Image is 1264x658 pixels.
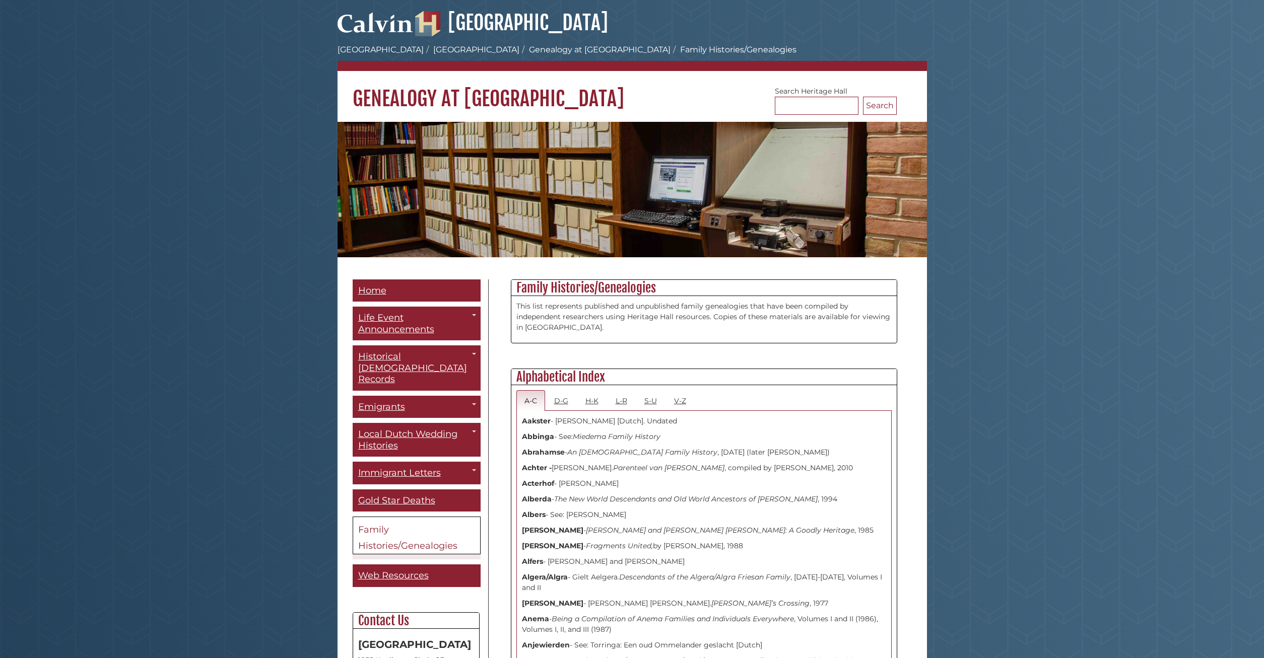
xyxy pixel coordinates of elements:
a: Family Histories/Genealogies [353,517,481,554]
strong: Anjewierden [522,640,570,649]
span: Family Histories/Genealogies [358,524,457,551]
p: - [PERSON_NAME] [PERSON_NAME]. , 1977 [522,598,886,609]
a: A-C [516,390,545,411]
a: Web Resources [353,564,481,587]
p: - by [PERSON_NAME], 1988 [522,541,886,551]
strong: Alfers [522,557,543,566]
p: - See: Torringa: Een oud Ommelander geslacht [Dutch] [522,640,886,650]
strong: Algera/Algra [522,572,568,581]
p: - [PERSON_NAME] [522,478,886,489]
span: Web Resources [358,570,429,581]
strong: Abbinga [522,432,554,441]
a: H-K [577,390,607,411]
i: The New World Descendants and Old World Ancestors of [PERSON_NAME] [554,494,818,503]
span: Immigrant Letters [358,467,441,478]
strong: [PERSON_NAME] [522,541,583,550]
p: - See: [PERSON_NAME] [522,509,886,520]
strong: [PERSON_NAME] [522,526,583,535]
i: Fragments United, [586,541,653,550]
p: - Gielt Aelgera. , [DATE]-[DATE], Volumes I and II [522,572,886,593]
strong: Aakster [522,416,551,425]
strong: Alberda [522,494,552,503]
h1: Genealogy at [GEOGRAPHIC_DATA] [338,71,927,111]
p: - , 1985 [522,525,886,536]
i: Descendants of the Algera/Algra Friesan Family [619,572,790,581]
i: Miedema Family History [573,432,660,441]
i: [PERSON_NAME]’s Crossing [711,599,810,608]
i: Parenteel van [PERSON_NAME] [613,463,724,472]
strong: Abrahamse [522,448,565,457]
span: Emigrants [358,401,405,412]
nav: breadcrumb [338,44,927,71]
button: Search [863,97,897,115]
p: - , [DATE] (later [PERSON_NAME]) [522,447,886,458]
p: - , 1994 [522,494,886,504]
span: Gold Star Deaths [358,495,435,506]
span: Home [358,285,386,296]
strong: Anema [522,614,549,623]
a: D-G [546,390,576,411]
i: Being a Compilation of Anema Families and Individuals Everywhere [552,614,794,623]
a: Historical [DEMOGRAPHIC_DATA] Records [353,345,481,391]
a: [GEOGRAPHIC_DATA] [415,10,608,35]
a: V-Z [666,390,694,411]
p: - [PERSON_NAME] and [PERSON_NAME] [522,556,886,567]
h2: Contact Us [353,613,479,629]
h2: Alphabetical Index [511,369,897,385]
a: Genealogy at [GEOGRAPHIC_DATA] [529,45,671,54]
p: - See: [522,431,886,442]
img: Calvin [338,8,413,36]
a: L-R [608,390,635,411]
a: Life Event Announcements [353,307,481,340]
li: Family Histories/Genealogies [671,44,796,56]
a: Emigrants [353,396,481,418]
p: [PERSON_NAME]. , compiled by [PERSON_NAME], 2010 [522,463,886,473]
i: An [DEMOGRAPHIC_DATA] Family History [567,448,717,457]
strong: Achter - [522,463,552,472]
p: This list represents published and unpublished family genealogies that have been compiled by inde... [516,301,892,333]
i: [PERSON_NAME] and [PERSON_NAME] [PERSON_NAME]: A Goodly Heritage [586,526,854,535]
a: Local Dutch Wedding Histories [353,423,481,457]
a: Calvin University [338,23,413,32]
a: Immigrant Letters [353,462,481,484]
a: Home [353,279,481,302]
a: [GEOGRAPHIC_DATA] [433,45,519,54]
strong: Acterhof [522,479,554,488]
strong: Albers [522,510,546,519]
h2: Family Histories/Genealogies [511,280,897,296]
p: - [PERSON_NAME] [Dutch]. Undated [522,416,886,426]
a: [GEOGRAPHIC_DATA] [338,45,424,54]
strong: [GEOGRAPHIC_DATA] [358,638,471,650]
span: Historical [DEMOGRAPHIC_DATA] Records [358,351,467,385]
a: Gold Star Deaths [353,489,481,512]
span: Life Event Announcements [358,312,434,335]
a: S-U [636,390,665,411]
img: Hekman Library Logo [415,11,440,36]
p: - , Volumes I and II (1986), Volumes I, II, and III (1987) [522,614,886,635]
strong: [PERSON_NAME] [522,599,583,608]
span: Local Dutch Wedding Histories [358,428,457,451]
